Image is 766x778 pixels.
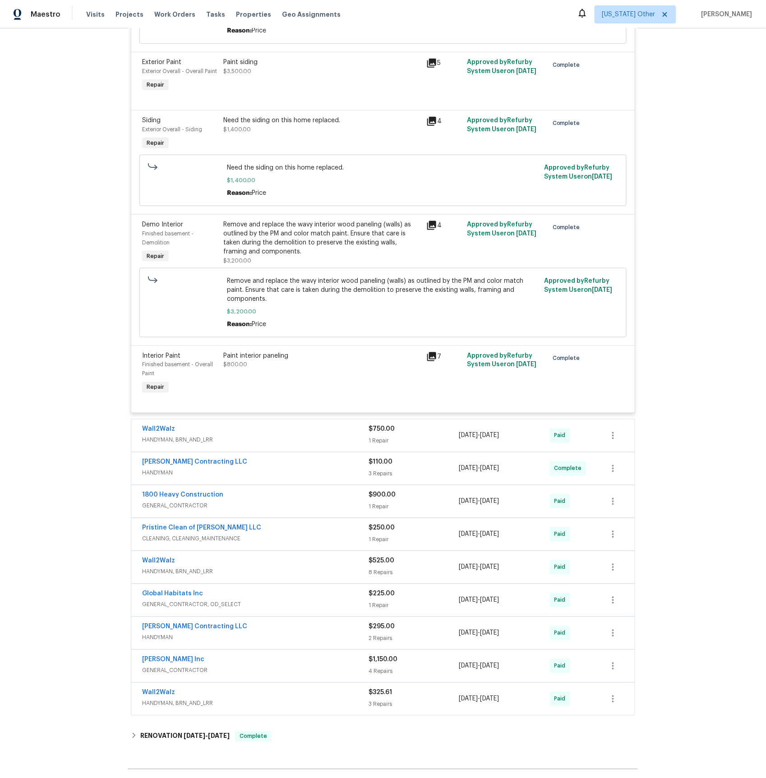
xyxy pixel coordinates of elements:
[480,433,499,439] span: [DATE]
[516,68,536,74] span: [DATE]
[459,695,499,704] span: -
[554,662,569,671] span: Paid
[142,117,161,124] span: Siding
[208,733,230,739] span: [DATE]
[223,351,421,360] div: Paint interior paneling
[369,492,396,498] span: $900.00
[459,629,499,638] span: -
[142,492,223,498] a: 1800 Heavy Construction
[426,351,461,362] div: 7
[369,568,459,577] div: 8 Repairs
[142,436,369,445] span: HANDYMAN, BRN_AND_LRR
[480,696,499,702] span: [DATE]
[553,223,584,232] span: Complete
[369,591,395,597] span: $225.00
[142,502,369,511] span: GENERAL_CONTRACTOR
[459,433,478,439] span: [DATE]
[227,190,252,196] span: Reason:
[553,60,584,69] span: Complete
[426,220,461,231] div: 4
[369,437,459,446] div: 1 Repair
[426,116,461,127] div: 4
[142,591,203,597] a: Global Habitats Inc
[142,362,213,377] span: Finished basement - Overall Paint
[142,459,247,465] a: [PERSON_NAME] Contracting LLC
[369,459,392,465] span: $110.00
[459,596,499,605] span: -
[142,353,180,359] span: Interior Paint
[369,700,459,709] div: 3 Repairs
[143,252,168,261] span: Repair
[140,731,230,742] h6: RENOVATION
[369,535,459,544] div: 1 Repair
[282,10,341,19] span: Geo Assignments
[544,278,612,293] span: Approved by Refurby System User on
[184,733,205,739] span: [DATE]
[480,630,499,636] span: [DATE]
[142,69,217,74] span: Exterior Overall - Overall Paint
[143,80,168,89] span: Repair
[142,558,175,564] a: Wall2Walz
[223,362,247,368] span: $800.00
[544,165,612,180] span: Approved by Refurby System User on
[142,699,369,708] span: HANDYMAN, BRN_AND_LRR
[142,221,183,228] span: Demo Interior
[252,28,267,34] span: Price
[223,220,421,256] div: Remove and replace the wavy interior wood paneling (walls) as outlined by the PM and color match ...
[227,163,539,172] span: Need the siding on this home replaced.
[459,531,478,538] span: [DATE]
[369,502,459,511] div: 1 Repair
[252,321,267,327] span: Price
[143,138,168,147] span: Repair
[480,465,499,472] span: [DATE]
[184,733,230,739] span: -
[31,10,60,19] span: Maestro
[459,564,478,571] span: [DATE]
[459,464,499,473] span: -
[459,597,478,603] span: [DATE]
[480,564,499,571] span: [DATE]
[142,127,202,132] span: Exterior Overall - Siding
[206,11,225,18] span: Tasks
[142,426,175,433] a: Wall2Walz
[467,221,536,237] span: Approved by Refurby System User on
[128,726,638,747] div: RENOVATION [DATE]-[DATE]Complete
[480,663,499,669] span: [DATE]
[459,530,499,539] span: -
[143,383,168,392] span: Repair
[554,596,569,605] span: Paid
[142,600,369,609] span: GENERAL_CONTRACTOR, OD_SELECT
[554,464,586,473] span: Complete
[459,696,478,702] span: [DATE]
[142,657,204,663] a: [PERSON_NAME] Inc
[236,10,271,19] span: Properties
[223,127,251,132] span: $1,400.00
[554,497,569,506] span: Paid
[480,597,499,603] span: [DATE]
[223,258,251,263] span: $3,200.00
[142,525,261,531] a: Pristine Clean of [PERSON_NAME] LLC
[459,563,499,572] span: -
[459,431,499,440] span: -
[369,657,397,663] span: $1,150.00
[602,10,655,19] span: [US_STATE] Other
[467,59,536,74] span: Approved by Refurby System User on
[86,10,105,19] span: Visits
[459,662,499,671] span: -
[592,287,612,293] span: [DATE]
[142,633,369,642] span: HANDYMAN
[467,353,536,368] span: Approved by Refurby System User on
[553,119,584,128] span: Complete
[227,276,539,304] span: Remove and replace the wavy interior wood paneling (walls) as outlined by the PM and color match ...
[223,58,421,67] div: Paint siding
[459,630,478,636] span: [DATE]
[369,634,459,643] div: 2 Repairs
[227,28,252,34] span: Reason:
[459,663,478,669] span: [DATE]
[369,601,459,610] div: 1 Repair
[223,69,251,74] span: $3,500.00
[369,470,459,479] div: 3 Repairs
[516,362,536,368] span: [DATE]
[480,531,499,538] span: [DATE]
[142,59,181,65] span: Exterior Paint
